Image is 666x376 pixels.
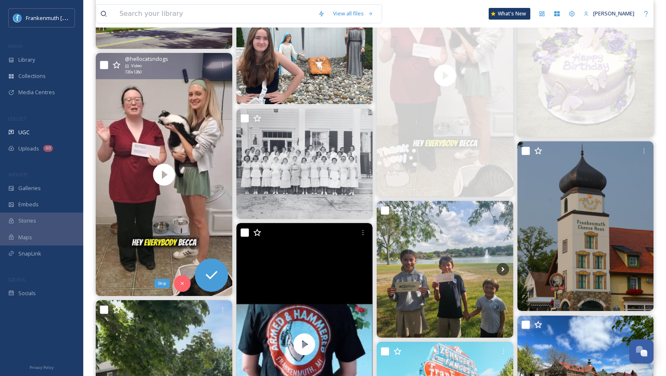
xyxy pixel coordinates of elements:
span: WIDGETS [8,171,27,178]
span: Uploads [18,145,39,153]
span: COLLECT [8,115,26,122]
input: Search your library [115,5,314,23]
div: 40 [43,145,53,152]
span: Galleries [18,184,41,192]
button: Open Chat [629,339,654,363]
img: ✨ A moment frozen in time — 1938. A group of smiling servers gathered on the steps of Zehnder’s R... [236,109,373,219]
span: Collections [18,72,46,80]
span: @ hellocatsndogs [125,55,168,63]
span: Video [131,63,142,69]
span: MEDIA [8,43,23,49]
img: A sweet birthday wish wrapped in butterflies and blooms 💜✨ [517,0,654,137]
span: Privacy Policy [30,365,54,370]
img: #fujifilm #fujinon #xs10 #frankenmuth #photography [517,141,654,311]
a: What's New [489,8,530,20]
a: [PERSON_NAME] [579,5,639,22]
span: Media Centres [18,88,55,96]
span: Stories [18,217,36,225]
a: View all files [329,5,378,22]
a: Privacy Policy [30,362,54,372]
img: The winners for our Covered Bridge photo contest have been chosen! A big thank you to everyone wh... [377,201,513,338]
span: 720 x 1280 [125,69,142,75]
span: SOCIALS [8,276,25,283]
img: ❤️ Happy National Daughters Day!! This amazing girl right here makes me laugh EVERY day, brings m... [236,2,373,105]
img: thumbnail [96,53,232,296]
span: Maps [18,233,32,241]
span: Embeds [18,201,39,208]
span: Socials [18,289,36,297]
span: SnapLink [18,250,41,258]
div: Skip [154,279,170,288]
span: Frankenmuth [US_STATE] [26,14,89,22]
span: UGC [18,128,30,136]
video: Thanks to your help, we were able to raise over $260 for petangeladoption in addition to all of t... [96,53,232,296]
span: [PERSON_NAME] [593,10,634,17]
span: Library [18,56,35,64]
img: Social%20Media%20PFP%202025.jpg [13,14,22,22]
